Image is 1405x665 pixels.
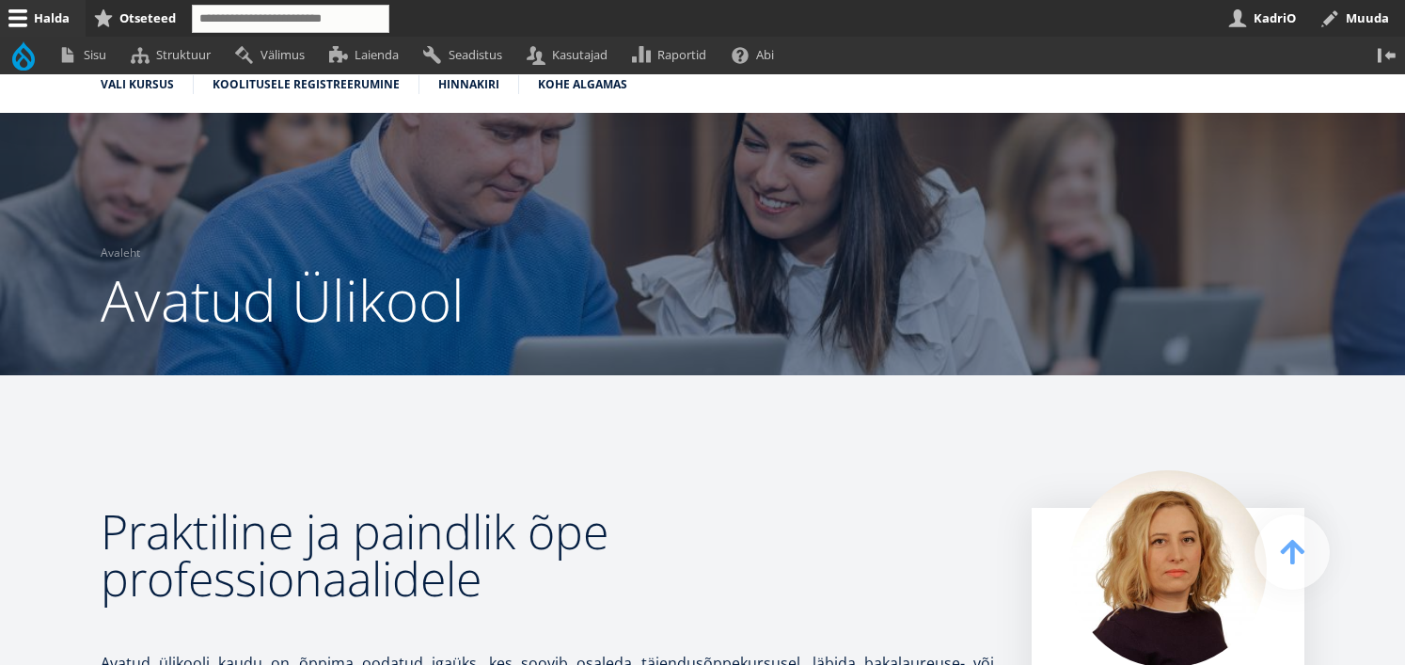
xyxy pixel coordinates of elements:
[438,75,499,94] a: Hinnakiri
[227,37,321,73] a: Välimus
[101,75,174,94] a: Vali kursus
[723,37,791,73] a: Abi
[101,508,994,602] h2: Praktiline ja paindlik õpe professionaalidele
[101,261,465,339] span: Avatud Ülikool
[518,37,624,73] a: Kasutajad
[213,75,400,94] a: Koolitusele registreerumine
[624,37,723,73] a: Raportid
[415,37,518,73] a: Seadistus
[101,244,140,262] a: Avaleht
[538,75,627,94] a: Kohe algamas
[50,37,122,73] a: Sisu
[1368,37,1405,73] button: Vertikaalasend
[122,37,227,73] a: Struktuur
[321,37,415,73] a: Laienda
